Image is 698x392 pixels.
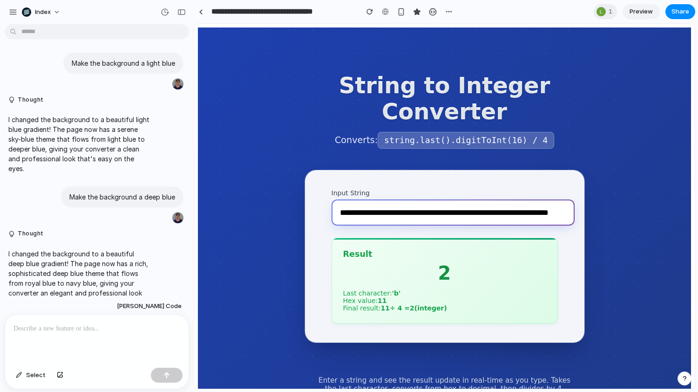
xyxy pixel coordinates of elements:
p: Make the background a deep blue [69,192,175,202]
span: Share [671,7,689,16]
div: 1 [594,4,617,19]
span: [PERSON_NAME] Code [117,302,182,311]
button: Select [11,368,50,383]
span: Select [26,371,46,380]
span: Preview [630,7,653,16]
strong: 11 [183,273,192,281]
p: Make the background a light blue [72,58,175,68]
p: Converts: [111,110,390,124]
span: Index [35,7,51,17]
p: 2 [149,239,352,260]
button: Share [665,4,695,19]
p: I changed the background to a beautiful deep blue gradient! The page now has a rich, sophisticate... [8,249,151,308]
h3: Result [149,226,352,235]
p: Final result: [149,281,352,288]
p: I changed the background to a beautiful light blue gradient! The page now has a serene sky-blue t... [8,115,151,173]
p: Hex value: [149,273,352,281]
p: Last character: [149,266,352,273]
button: Index [18,5,65,20]
h1: String to Integer Converter [111,48,390,101]
p: Enter a string and see the result update in real-time as you type. Takes the last character, conv... [122,352,379,369]
strong: ' b ' [198,266,207,273]
label: Input String [137,165,364,173]
span: 1 [609,7,615,16]
strong: 11 ÷ 4 = 2 (integer) [187,281,253,288]
button: [PERSON_NAME] Code [114,298,184,315]
code: string.last().digitToInt(16) / 4 [183,108,360,125]
a: Preview [623,4,660,19]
